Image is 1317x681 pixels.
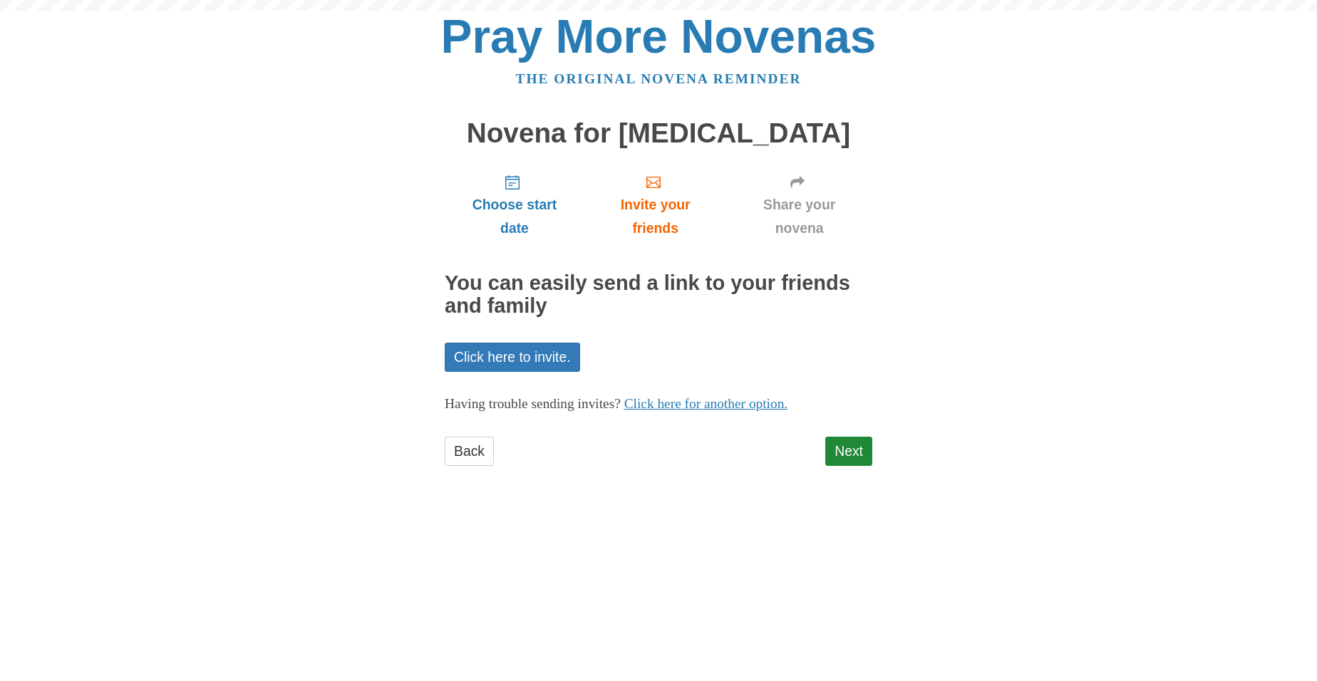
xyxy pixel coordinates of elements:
[445,396,621,411] span: Having trouble sending invites?
[459,193,570,240] span: Choose start date
[740,193,858,240] span: Share your novena
[516,71,802,86] a: The original novena reminder
[624,396,788,411] a: Click here for another option.
[599,193,712,240] span: Invite your friends
[584,162,726,247] a: Invite your friends
[441,10,877,63] a: Pray More Novenas
[445,437,494,466] a: Back
[726,162,872,247] a: Share your novena
[445,118,872,149] h1: Novena for [MEDICAL_DATA]
[445,272,872,318] h2: You can easily send a link to your friends and family
[445,343,580,372] a: Click here to invite.
[825,437,872,466] a: Next
[445,162,584,247] a: Choose start date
